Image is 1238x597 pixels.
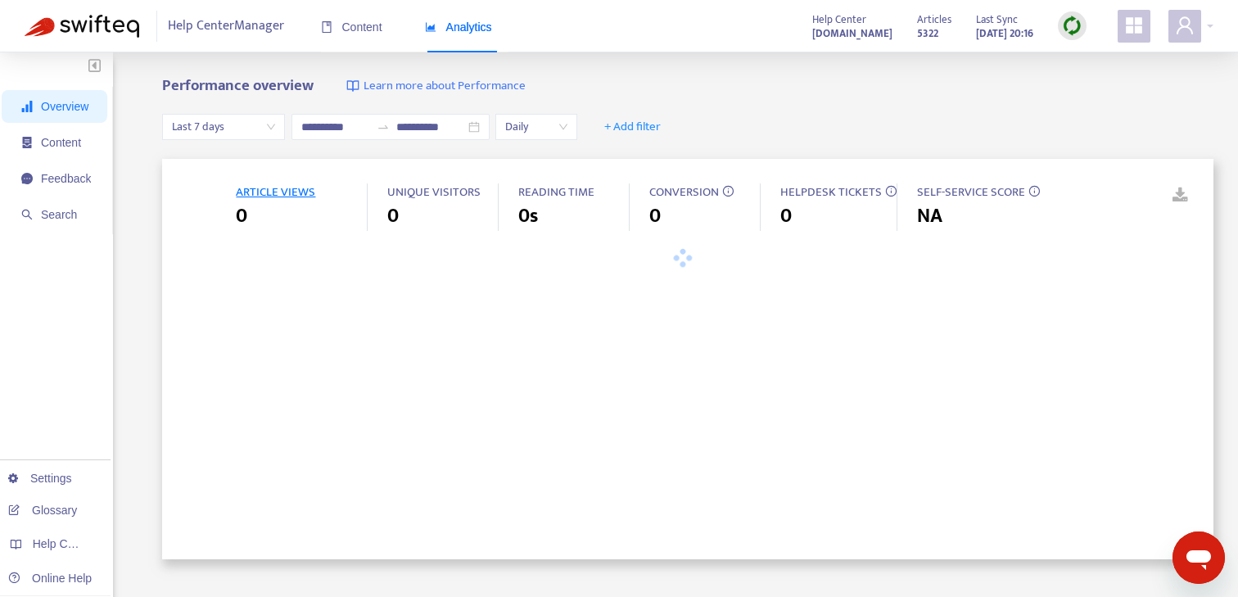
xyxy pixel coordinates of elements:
span: message [21,173,33,184]
span: area-chart [425,21,436,33]
span: READING TIME [518,182,594,202]
span: Feedback [41,172,91,185]
strong: [DATE] 20:16 [976,25,1033,43]
span: Help Center Manager [168,11,284,42]
a: Learn more about Performance [346,77,526,96]
span: Daily [505,115,567,139]
span: UNIQUE VISITORS [387,182,481,202]
span: search [21,209,33,220]
span: ARTICLE VIEWS [236,182,315,202]
span: SELF-SERVICE SCORE [917,182,1025,202]
span: user [1175,16,1195,35]
b: Performance overview [162,73,314,98]
span: to [377,120,390,133]
a: [DOMAIN_NAME] [812,24,892,43]
img: Swifteq [25,15,139,38]
span: Content [321,20,382,34]
a: Online Help [8,572,92,585]
span: Content [41,136,81,149]
span: Learn more about Performance [364,77,526,96]
iframe: Button to launch messaging window [1172,531,1225,584]
span: Help Centers [33,537,100,550]
span: swap-right [377,120,390,133]
span: 0 [780,201,792,231]
span: signal [21,101,33,112]
span: + Add filter [604,117,661,137]
button: + Add filter [592,114,673,140]
span: Last 7 days [172,115,275,139]
span: Search [41,208,77,221]
a: Settings [8,472,72,485]
span: NA [917,201,942,231]
span: 0 [236,201,247,231]
span: CONVERSION [649,182,719,202]
span: 0 [387,201,399,231]
span: container [21,137,33,148]
a: Glossary [8,504,77,517]
strong: [DOMAIN_NAME] [812,25,892,43]
span: 0s [518,201,538,231]
span: Last Sync [976,11,1018,29]
span: 0 [649,201,661,231]
strong: 5322 [917,25,938,43]
span: Analytics [425,20,492,34]
span: Articles [917,11,951,29]
img: image-link [346,79,359,93]
span: appstore [1124,16,1144,35]
span: HELPDESK TICKETS [780,182,882,202]
img: sync.dc5367851b00ba804db3.png [1062,16,1082,36]
span: Help Center [812,11,866,29]
span: book [321,21,332,33]
span: Overview [41,100,88,113]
